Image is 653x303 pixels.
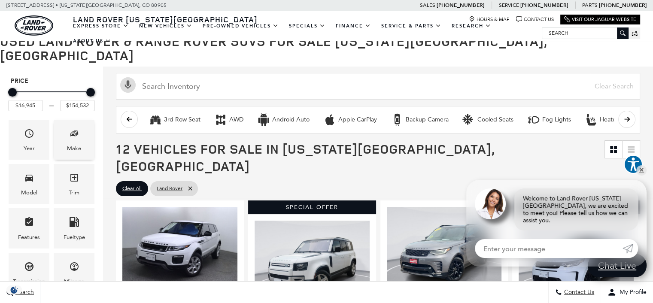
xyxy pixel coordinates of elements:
button: scroll left [121,111,138,128]
span: Trim [69,170,79,188]
span: Year [24,126,34,144]
a: land-rover [15,15,53,36]
input: Search Inventory [116,73,640,100]
aside: Accessibility Help Desk [624,155,643,176]
div: Fueltype [64,233,85,242]
div: Mileage [64,277,84,286]
div: Apple CarPlay [338,116,377,124]
img: Opt-Out Icon [4,285,24,294]
span: Fueltype [69,215,79,232]
div: Cooled Seats [477,116,513,124]
a: Research [446,18,496,33]
span: My Profile [616,289,647,296]
div: TrimTrim [54,164,94,204]
span: Mileage [69,259,79,277]
button: AWDAWD [210,111,248,129]
img: Agent profile photo [475,188,506,219]
span: Parts [582,2,598,8]
div: AWD [229,116,243,124]
a: Visit Our Jaguar Website [564,16,636,23]
input: Minimum [8,100,43,111]
a: Service & Parts [376,18,446,33]
input: Maximum [60,100,95,111]
div: Minimum Price [8,88,17,97]
nav: Main Navigation [68,18,542,48]
img: 2023 Land Rover Discovery HSE R-Dynamic [387,207,502,293]
div: YearYear [9,120,49,160]
a: Finance [331,18,376,33]
div: Android Auto [257,113,270,126]
span: Make [69,126,79,144]
div: AWD [214,113,227,126]
a: Land Rover [US_STATE][GEOGRAPHIC_DATA] [68,14,263,24]
button: Android AutoAndroid Auto [252,111,314,129]
img: Land Rover [15,15,53,36]
div: 3rd Row Seat [149,113,162,126]
img: 2017 Land Rover Range Rover Evoque SE Premium [122,207,237,293]
div: MileageMileage [54,253,94,293]
div: Price [8,85,95,111]
span: Model [24,170,34,188]
a: Grid View [605,141,622,158]
button: Open user profile menu [601,282,653,303]
div: Heated Seats [600,116,636,124]
div: Trim [69,188,79,197]
button: Explore your accessibility options [624,155,643,174]
div: Welcome to Land Rover [US_STATE][GEOGRAPHIC_DATA], we are excited to meet you! Please tell us how... [514,188,638,230]
a: Specials [284,18,331,33]
div: Make [67,144,81,153]
input: Enter your message [475,239,623,258]
span: Sales [420,2,435,8]
span: Land Rover [US_STATE][GEOGRAPHIC_DATA] [73,14,258,24]
a: Submit [623,239,638,258]
div: MakeMake [54,120,94,160]
span: Transmission [24,259,34,277]
div: FeaturesFeatures [9,208,49,248]
div: Year [24,144,35,153]
div: ModelModel [9,164,49,204]
button: Apple CarPlayApple CarPlay [319,111,382,129]
span: Contact Us [562,289,594,296]
button: Cooled SeatsCooled Seats [458,111,518,129]
div: Features [18,233,40,242]
h5: Price [11,77,92,85]
a: [PHONE_NUMBER] [599,2,647,9]
a: Pre-Owned Vehicles [197,18,284,33]
span: Clear All [122,183,142,194]
a: [PHONE_NUMBER] [520,2,568,9]
input: Search [542,28,628,38]
div: Heated Seats [585,113,598,126]
a: [STREET_ADDRESS] • [US_STATE][GEOGRAPHIC_DATA], CO 80905 [6,2,167,8]
div: Android Auto [272,116,310,124]
button: 3rd Row Seat3rd Row Seat [144,111,205,129]
div: TransmissionTransmission [9,253,49,293]
a: [PHONE_NUMBER] [437,2,484,9]
a: Hours & Map [469,16,510,23]
div: FueltypeFueltype [54,208,94,248]
span: 12 Vehicles for Sale in [US_STATE][GEOGRAPHIC_DATA], [GEOGRAPHIC_DATA] [116,140,495,175]
div: Cooled Seats [462,113,475,126]
div: Fog Lights [527,113,540,126]
div: Backup Camera [391,113,404,126]
button: Heated SeatsHeated Seats [580,111,641,129]
a: EXPRESS STORE [68,18,134,33]
div: Model [21,188,37,197]
div: Special Offer [248,200,376,214]
div: Apple CarPlay [323,113,336,126]
a: About Us [68,33,116,48]
a: New Vehicles [134,18,197,33]
span: Service [498,2,519,8]
div: Backup Camera [406,116,449,124]
button: Fog LightsFog Lights [522,111,576,129]
a: Contact Us [516,16,554,23]
div: Fog Lights [542,116,571,124]
button: scroll right [618,111,635,128]
button: Backup CameraBackup Camera [386,111,453,129]
svg: Click to toggle on voice search [120,77,136,93]
span: Land Rover [157,183,182,194]
span: Features [24,215,34,232]
div: Maximum Price [86,88,95,97]
div: Transmission [13,277,45,286]
section: Click to Open Cookie Consent Modal [4,285,24,294]
div: 3rd Row Seat [164,116,200,124]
